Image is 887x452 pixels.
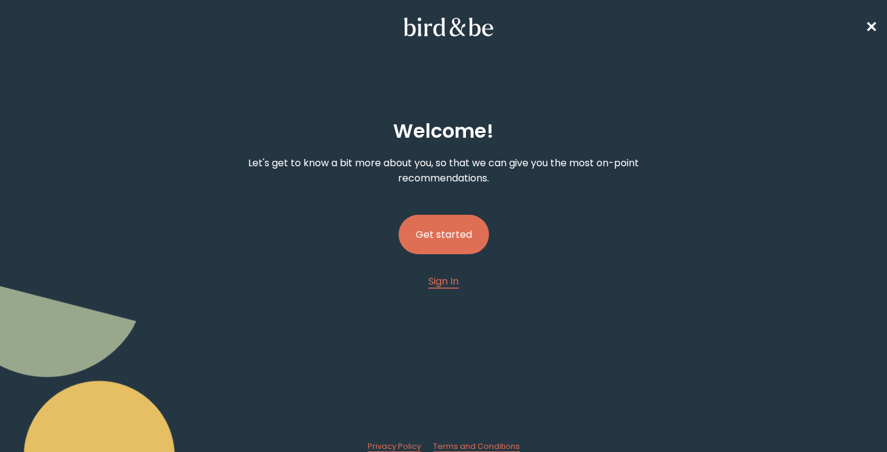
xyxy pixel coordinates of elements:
[428,274,459,289] a: Sign In
[232,155,656,186] p: Let's get to know a bit more about you, so that we can give you the most on-point recommendations.
[433,441,520,452] a: Terms and Conditions
[433,441,520,451] span: Terms and Conditions
[428,274,459,288] span: Sign In
[393,116,494,146] h2: Welcome !
[368,441,421,451] span: Privacy Policy
[865,16,877,38] a: ✕
[368,441,421,452] a: Privacy Policy
[399,195,489,274] a: Get started
[865,17,877,37] span: ✕
[826,395,875,440] iframe: Gorgias live chat messenger
[399,215,489,254] button: Get started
